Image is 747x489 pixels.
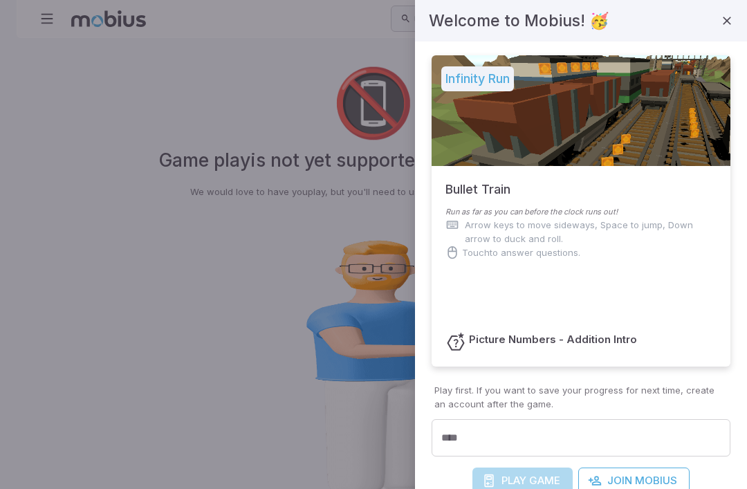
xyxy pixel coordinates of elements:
[445,206,717,218] p: Run as far as you can before the clock runs out!
[465,218,717,246] p: Arrow keys to move sideways, Space to jump, Down arrow to duck and roll.
[434,383,728,411] p: Play first. If you want to save your progress for next time, create an account after the game.
[445,166,510,199] h5: Bullet Train
[462,246,580,259] p: Touch to answer questions.
[429,8,609,33] h4: Welcome to Mobius! 🥳
[469,332,637,347] h6: Picture Numbers - Addition Intro
[441,66,514,91] h5: Infinity Run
